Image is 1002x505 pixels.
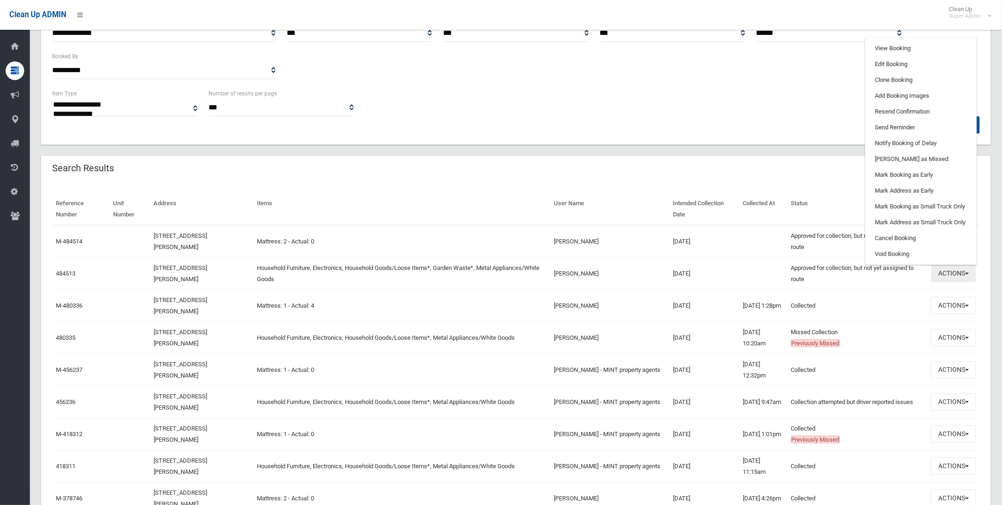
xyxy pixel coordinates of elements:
[253,257,550,290] td: Household Furniture, Electronics, Household Goods/Loose Items*, Garden Waste*, Metal Appliances/W...
[669,322,739,354] td: [DATE]
[739,322,787,354] td: [DATE] 10:20am
[56,334,75,341] a: 480335
[787,450,928,482] td: Collected
[551,257,669,290] td: [PERSON_NAME]
[866,230,976,246] a: Cancel Booking
[56,366,82,373] a: M-456237
[551,193,669,225] th: User Name
[787,322,928,354] td: Missed Collection
[253,354,550,386] td: Mattress: 1 - Actual: 0
[787,386,928,418] td: Collection attempted but driver reported issues
[253,322,550,354] td: Household Furniture, Electronics, Household Goods/Loose Items*, Metal Appliances/White Goods
[56,270,75,277] a: 484513
[866,135,976,151] a: Notify Booking of Delay
[787,418,928,450] td: Collected
[154,264,207,283] a: [STREET_ADDRESS][PERSON_NAME]
[931,393,976,411] button: Actions
[551,386,669,418] td: [PERSON_NAME] - MINT property agents
[52,51,78,61] label: Booked By
[551,290,669,322] td: [PERSON_NAME]
[154,329,207,347] a: [STREET_ADDRESS][PERSON_NAME]
[866,56,976,72] a: Edit Booking
[949,13,981,20] small: Super Admin
[154,425,207,443] a: [STREET_ADDRESS][PERSON_NAME]
[154,361,207,379] a: [STREET_ADDRESS][PERSON_NAME]
[253,225,550,258] td: Mattress: 2 - Actual: 0
[253,418,550,450] td: Mattress: 1 - Actual: 0
[944,6,990,20] span: Clean Up
[791,339,840,347] span: Previously Missed
[208,88,277,99] label: Number of results per page
[551,418,669,450] td: [PERSON_NAME] - MINT property agents
[791,436,840,444] span: Previously Missed
[866,104,976,120] a: Resend Confirmation
[787,354,928,386] td: Collected
[150,193,254,225] th: Address
[866,199,976,215] a: Mark Booking as Small Truck Only
[669,450,739,482] td: [DATE]
[52,193,109,225] th: Reference Number
[931,425,976,443] button: Actions
[669,354,739,386] td: [DATE]
[109,193,150,225] th: Unit Number
[787,225,928,258] td: Approved for collection, but not yet assigned to route
[551,354,669,386] td: [PERSON_NAME] - MINT property agents
[866,167,976,183] a: Mark Booking as Early
[931,329,976,346] button: Actions
[551,225,669,258] td: [PERSON_NAME]
[739,418,787,450] td: [DATE] 1:01pm
[739,354,787,386] td: [DATE] 12:32pm
[154,393,207,411] a: [STREET_ADDRESS][PERSON_NAME]
[253,193,550,225] th: Items
[866,40,976,56] a: View Booking
[866,88,976,104] a: Add Booking Images
[52,88,77,99] label: Item Type
[253,450,550,482] td: Household Furniture, Electronics, Household Goods/Loose Items*, Metal Appliances/White Goods
[669,290,739,322] td: [DATE]
[866,246,976,262] a: Void Booking
[669,386,739,418] td: [DATE]
[56,302,82,309] a: M-480336
[866,183,976,199] a: Mark Address as Early
[154,457,207,475] a: [STREET_ADDRESS][PERSON_NAME]
[931,361,976,378] button: Actions
[56,463,75,470] a: 418311
[787,193,928,225] th: Status
[866,120,976,135] a: Send Reminder
[739,450,787,482] td: [DATE] 11:15am
[669,225,739,258] td: [DATE]
[866,215,976,230] a: Mark Address as Small Truck Only
[739,290,787,322] td: [DATE] 1:28pm
[253,290,550,322] td: Mattress: 1 - Actual: 4
[9,10,66,19] span: Clean Up ADMIN
[56,431,82,438] a: M-418312
[551,450,669,482] td: [PERSON_NAME] - MINT property agents
[551,322,669,354] td: [PERSON_NAME]
[253,386,550,418] td: Household Furniture, Electronics, Household Goods/Loose Items*, Metal Appliances/White Goods
[154,232,207,250] a: [STREET_ADDRESS][PERSON_NAME]
[56,238,82,245] a: M-484514
[56,495,82,502] a: M-378746
[931,265,976,282] button: Actions
[787,290,928,322] td: Collected
[669,257,739,290] td: [DATE]
[739,193,787,225] th: Collected At
[669,193,739,225] th: Intended Collection Date
[56,398,75,405] a: 456236
[787,257,928,290] td: Approved for collection, but not yet assigned to route
[931,297,976,314] button: Actions
[739,386,787,418] td: [DATE] 9:47am
[41,159,125,177] header: Search Results
[866,151,976,167] a: [PERSON_NAME] as Missed
[931,458,976,475] button: Actions
[669,418,739,450] td: [DATE]
[866,72,976,88] a: Clone Booking
[154,296,207,315] a: [STREET_ADDRESS][PERSON_NAME]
